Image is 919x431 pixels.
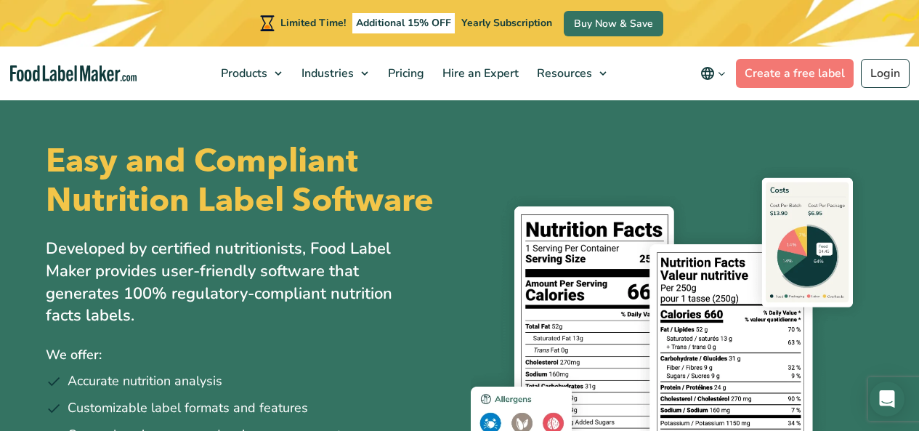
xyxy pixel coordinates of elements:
a: Resources [528,47,614,100]
a: Products [212,47,289,100]
a: Industries [293,47,376,100]
a: Hire an Expert [434,47,525,100]
h1: Easy and Compliant Nutrition Label Software [46,142,449,220]
span: Customizable label formats and features [68,398,308,418]
span: Resources [533,65,594,81]
span: Industries [297,65,355,81]
p: We offer: [46,345,449,366]
a: Login [861,59,910,88]
span: Additional 15% OFF [352,13,455,33]
span: Yearly Subscription [461,16,552,30]
span: Accurate nutrition analysis [68,371,222,391]
a: Create a free label [736,59,854,88]
div: Open Intercom Messenger [870,382,904,416]
p: Developed by certified nutritionists, Food Label Maker provides user-friendly software that gener... [46,238,424,327]
a: Pricing [379,47,430,100]
span: Limited Time! [280,16,346,30]
span: Products [216,65,269,81]
span: Pricing [384,65,426,81]
a: Buy Now & Save [564,11,663,36]
span: Hire an Expert [438,65,520,81]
